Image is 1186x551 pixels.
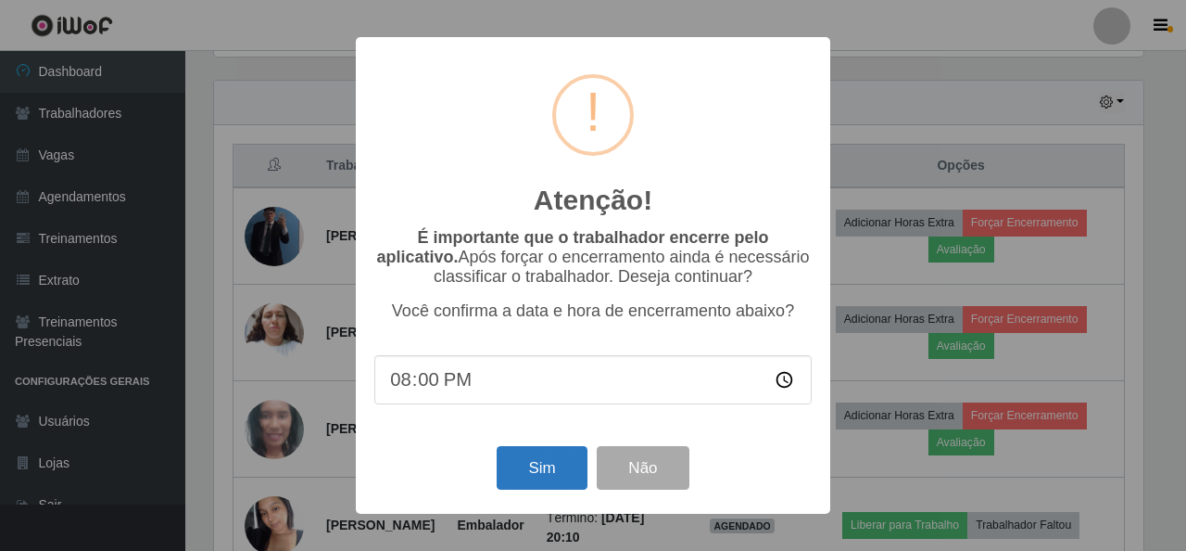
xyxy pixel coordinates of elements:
b: É importante que o trabalhador encerre pelo aplicativo. [376,228,768,266]
p: Você confirma a data e hora de encerramento abaixo? [374,301,812,321]
button: Não [597,446,688,490]
p: Após forçar o encerramento ainda é necessário classificar o trabalhador. Deseja continuar? [374,228,812,287]
button: Sim [497,446,587,490]
h2: Atenção! [534,184,652,217]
